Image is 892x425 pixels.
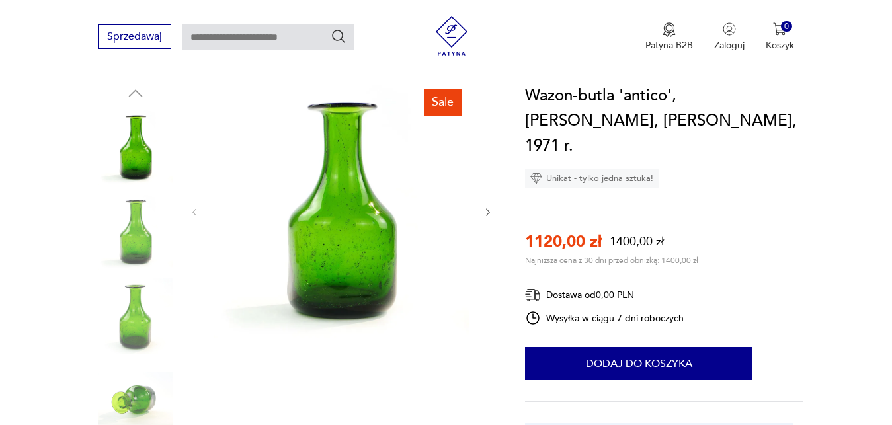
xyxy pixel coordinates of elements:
a: Sprzedawaj [98,33,171,42]
img: Ikonka użytkownika [723,22,736,36]
p: Zaloguj [714,39,745,52]
img: Ikona diamentu [530,173,542,184]
h1: Wazon-butla 'antico', [PERSON_NAME], [PERSON_NAME], 1971 r. [525,83,803,159]
img: Zdjęcie produktu Wazon-butla 'antico', Zbigniew Horbowy, Huta Sudety, 1971 r. [214,83,469,338]
div: Unikat - tylko jedna sztuka! [525,169,659,188]
p: 1400,00 zł [610,233,664,250]
img: Zdjęcie produktu Wazon-butla 'antico', Zbigniew Horbowy, Huta Sudety, 1971 r. [98,278,173,354]
button: Patyna B2B [645,22,693,52]
p: Patyna B2B [645,39,693,52]
button: Zaloguj [714,22,745,52]
img: Zdjęcie produktu Wazon-butla 'antico', Zbigniew Horbowy, Huta Sudety, 1971 r. [98,110,173,185]
button: 0Koszyk [766,22,794,52]
img: Ikona dostawy [525,287,541,303]
button: Dodaj do koszyka [525,347,752,380]
div: Sale [424,89,462,116]
p: Koszyk [766,39,794,52]
p: Najniższa cena z 30 dni przed obniżką: 1400,00 zł [525,255,698,266]
div: Dostawa od 0,00 PLN [525,287,684,303]
img: Zdjęcie produktu Wazon-butla 'antico', Zbigniew Horbowy, Huta Sudety, 1971 r. [98,194,173,270]
p: 1120,00 zł [525,231,602,252]
img: Ikona medalu [663,22,676,37]
button: Sprzedawaj [98,24,171,49]
button: Szukaj [331,28,346,44]
div: Wysyłka w ciągu 7 dni roboczych [525,310,684,326]
img: Patyna - sklep z meblami i dekoracjami vintage [432,16,471,56]
a: Ikona medaluPatyna B2B [645,22,693,52]
div: 0 [781,21,792,32]
img: Ikona koszyka [773,22,786,36]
